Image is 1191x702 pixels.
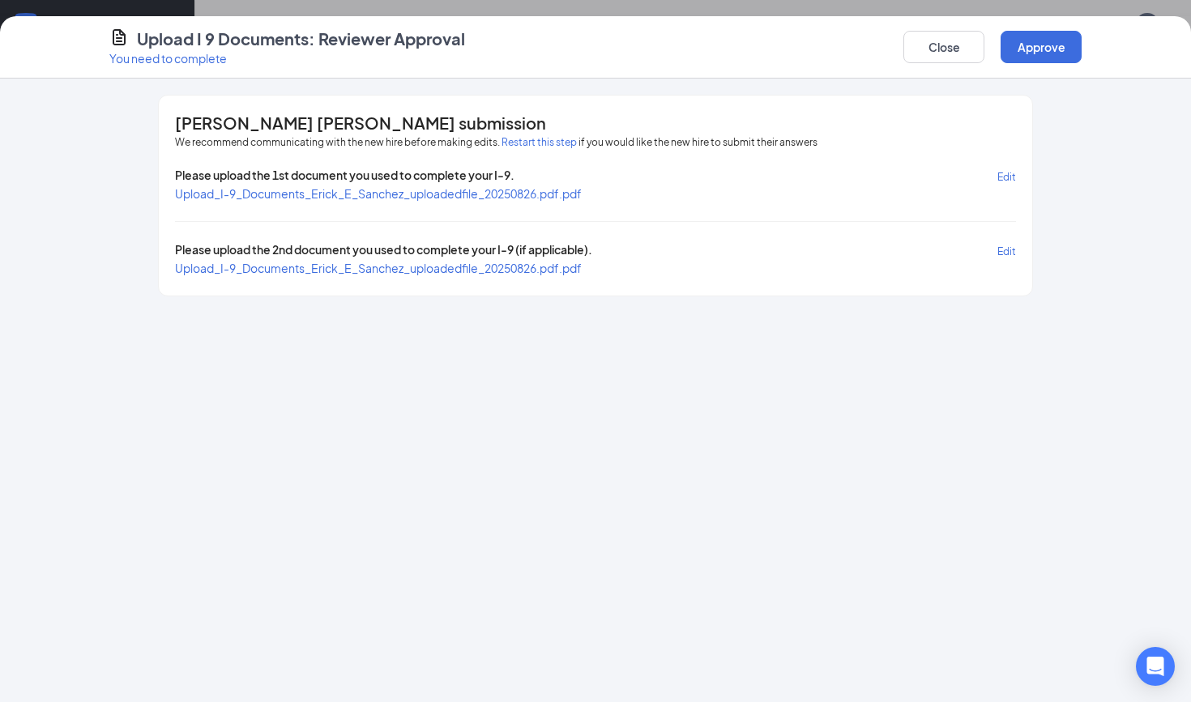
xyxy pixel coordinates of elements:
[997,167,1016,185] button: Edit
[137,28,465,50] h4: Upload I 9 Documents: Reviewer Approval
[109,28,129,47] svg: CustomFormIcon
[1136,647,1175,686] div: Open Intercom Messenger
[997,241,1016,260] button: Edit
[997,245,1016,257] span: Edit
[502,134,577,151] button: Restart this step
[1001,31,1082,63] button: Approve
[175,261,582,275] a: Upload_I-9_Documents_Erick_E_Sanchez_uploadedfile_20250826.pdf.pdf
[997,171,1016,183] span: Edit
[175,186,582,201] a: Upload_I-9_Documents_Erick_E_Sanchez_uploadedfile_20250826.pdf.pdf
[109,50,465,66] p: You need to complete
[175,134,817,151] span: We recommend communicating with the new hire before making edits. if you would like the new hire ...
[175,115,546,131] span: [PERSON_NAME] [PERSON_NAME] submission
[175,241,592,260] span: Please upload the 2nd document you used to complete your I-9 (if applicable).
[903,31,984,63] button: Close
[175,167,514,185] span: Please upload the 1st document you used to complete your I-9.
